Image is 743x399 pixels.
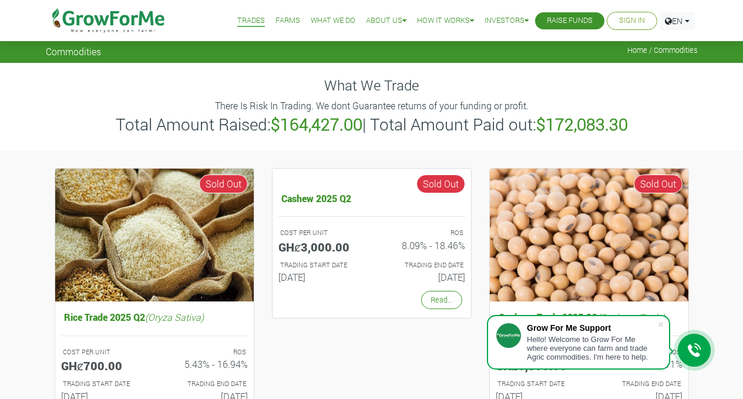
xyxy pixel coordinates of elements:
[61,309,248,326] h5: Rice Trade 2025 Q2
[278,271,363,283] h6: [DATE]
[271,113,362,135] b: $164,427.00
[48,115,696,135] h3: Total Amount Raised: | Total Amount Paid out:
[278,190,465,288] a: Cashew 2025 Q2 COST PER UNIT GHȼ3,000.00 ROS 8.09% - 18.46% TRADING START DATE [DATE] TRADING END...
[278,190,465,207] h5: Cashew 2025 Q2
[490,169,688,302] img: growforme image
[199,175,248,193] span: Sold Out
[275,15,300,27] a: Farms
[536,113,628,135] b: $172,083.30
[417,15,474,27] a: How it Works
[496,309,683,326] h5: Soybean Trade 2025 Q2
[527,335,657,361] div: Hello! Welcome to Grow For Me where everyone can farm and trade Agric commodities. I'm here to help.
[163,358,248,370] h6: 5.43% - 16.94%
[416,175,465,193] span: Sold Out
[496,358,580,373] h5: GHȼ1,500.00
[597,311,665,323] i: (Soybean Trade)
[381,271,465,283] h6: [DATE]
[311,15,355,27] a: What We Do
[421,291,462,309] a: Read...
[598,358,683,370] h6: 6.19% - 15.11%
[497,379,579,389] p: Estimated Trading Start Date
[63,347,144,357] p: COST PER UNIT
[46,77,698,94] h4: What We Trade
[278,240,363,254] h5: GHȼ3,000.00
[366,15,406,27] a: About Us
[627,46,698,55] span: Home / Commodities
[46,46,101,57] span: Commodities
[600,379,681,389] p: Estimated Trading End Date
[63,379,144,389] p: Estimated Trading Start Date
[165,379,246,389] p: Estimated Trading End Date
[237,15,265,27] a: Trades
[280,260,361,270] p: Estimated Trading Start Date
[145,311,204,323] i: (Oryza Sativa)
[485,15,529,27] a: Investors
[61,358,146,373] h5: GHȼ700.00
[634,175,683,193] span: Sold Out
[382,260,463,270] p: Estimated Trading End Date
[547,15,593,27] a: Raise Funds
[48,99,696,113] p: There Is Risk In Trading. We dont Guarantee returns of your funding or profit.
[55,169,254,302] img: growforme image
[660,12,695,30] a: EN
[381,240,465,251] h6: 8.09% - 18.46%
[619,15,645,27] a: Sign In
[165,347,246,357] p: ROS
[382,228,463,238] p: ROS
[527,323,657,333] div: Grow For Me Support
[280,228,361,238] p: COST PER UNIT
